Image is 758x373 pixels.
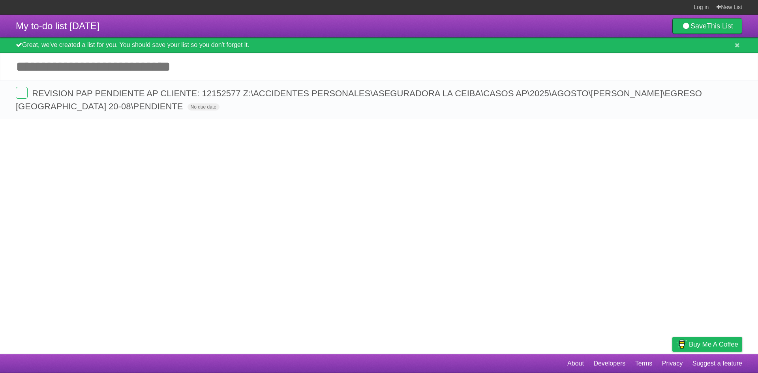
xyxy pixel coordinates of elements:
[635,356,653,371] a: Terms
[16,88,702,111] span: REVISION PAP PENDIENTE AP CLIENTE: 12152577 Z:\ACCIDENTES PERSONALES\ASEGURADORA LA CEIBA\CASOS A...
[672,337,742,352] a: Buy me a coffee
[707,22,733,30] b: This List
[16,87,28,99] label: Done
[662,356,683,371] a: Privacy
[16,21,99,31] span: My to-do list [DATE]
[593,356,625,371] a: Developers
[188,103,220,111] span: No due date
[672,18,742,34] a: SaveThis List
[692,356,742,371] a: Suggest a feature
[567,356,584,371] a: About
[676,337,687,351] img: Buy me a coffee
[689,337,738,351] span: Buy me a coffee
